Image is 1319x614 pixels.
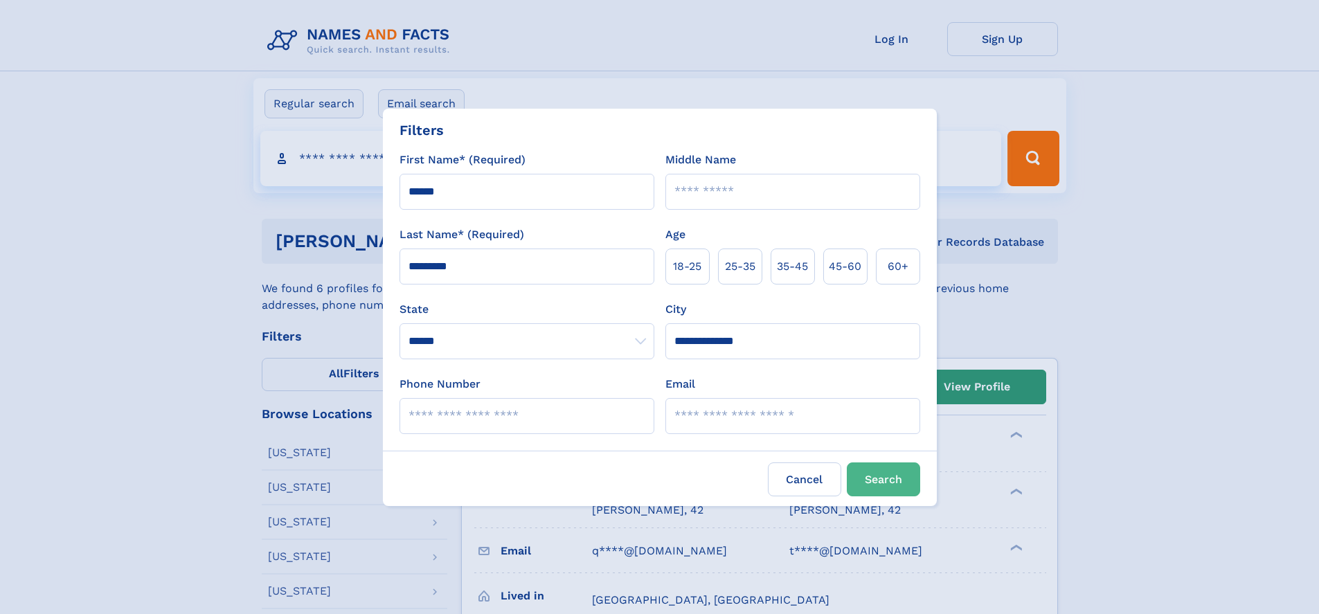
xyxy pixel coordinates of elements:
[768,462,841,496] label: Cancel
[400,120,444,141] div: Filters
[665,226,685,243] label: Age
[829,258,861,275] span: 45‑60
[665,376,695,392] label: Email
[400,376,481,392] label: Phone Number
[673,258,701,275] span: 18‑25
[725,258,755,275] span: 25‑35
[400,301,654,318] label: State
[400,152,526,168] label: First Name* (Required)
[665,301,686,318] label: City
[665,152,736,168] label: Middle Name
[888,258,908,275] span: 60+
[847,462,920,496] button: Search
[777,258,808,275] span: 35‑45
[400,226,524,243] label: Last Name* (Required)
